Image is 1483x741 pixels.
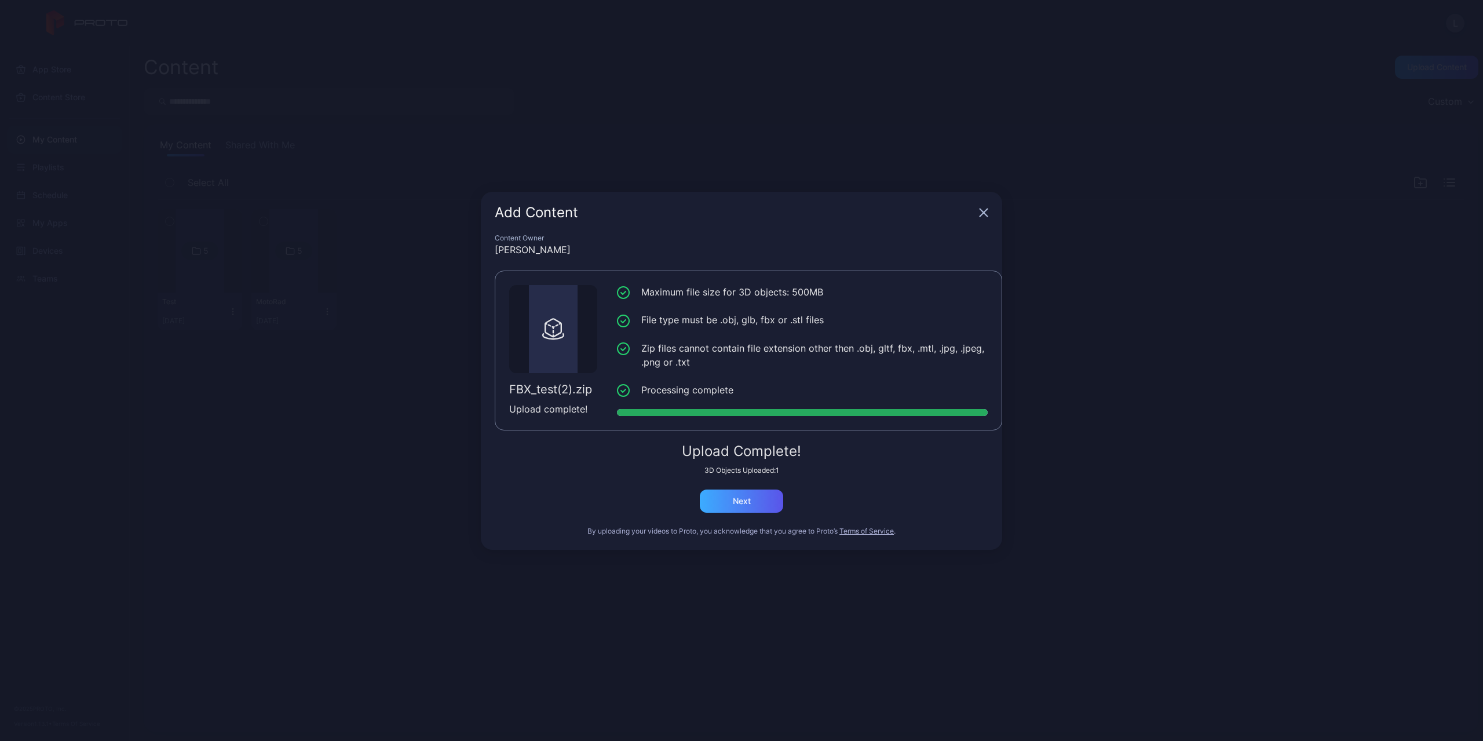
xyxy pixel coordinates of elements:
div: 3D Objects Uploaded: 1 [495,466,988,475]
li: Zip files cannot contain file extension other then .obj, gltf, fbx, .mtl, .jpg, .jpeg, .png or .txt [617,341,988,369]
div: Next [733,497,751,506]
button: Terms of Service [839,527,894,536]
div: Upload Complete! [495,444,988,458]
div: By uploading your videos to Proto, you acknowledge that you agree to Proto’s . [495,527,988,536]
button: Next [700,490,783,513]
div: Content Owner [495,233,988,243]
div: Add Content [495,206,974,220]
li: Processing complete [617,383,988,397]
li: File type must be .obj, glb, fbx or .stl files [617,313,988,327]
div: Upload complete! [509,402,597,416]
li: Maximum file size for 3D objects: 500MB [617,285,988,300]
div: FBX_test(2).zip [509,382,597,396]
div: [PERSON_NAME] [495,243,988,257]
